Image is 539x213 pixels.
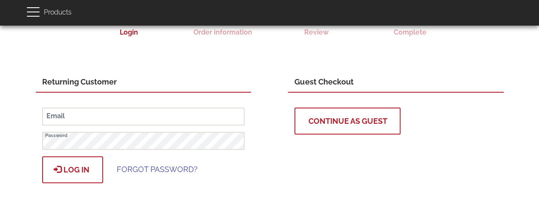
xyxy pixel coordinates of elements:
div: Returning Customer [42,76,245,88]
span: Products [44,6,72,19]
span: Continue as Guest [308,117,387,125]
button: Log in [42,156,103,183]
button: Continue as Guest [294,108,401,134]
div: Guest Checkout [294,76,497,88]
span: Log in [56,165,89,174]
input: Email [42,108,245,125]
a: Forgot password? [103,156,211,183]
